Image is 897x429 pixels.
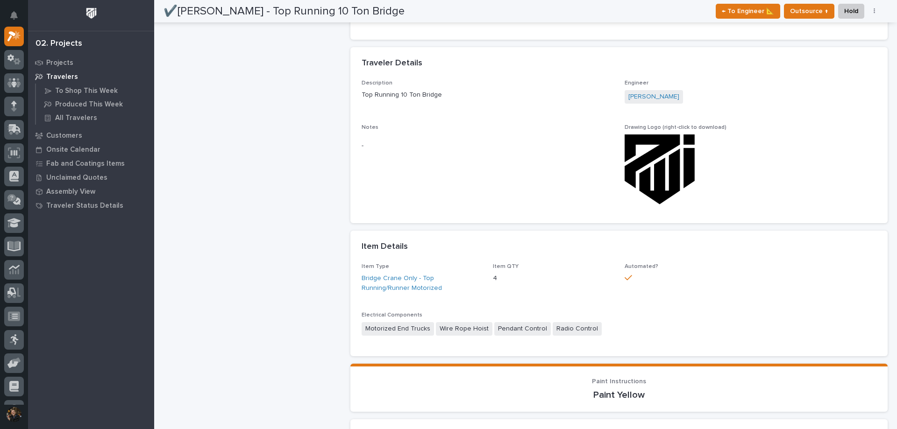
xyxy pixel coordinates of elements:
span: Drawing Logo (right-click to download) [625,125,726,130]
p: To Shop This Week [55,87,118,95]
span: ← To Engineer 📐 [722,6,774,17]
span: Outsource ↑ [790,6,828,17]
span: Wire Rope Hoist [436,322,492,336]
a: Traveler Status Details [28,198,154,212]
p: Unclaimed Quotes [46,174,107,182]
a: Assembly View [28,184,154,198]
span: Notes [362,125,378,130]
p: Travelers [46,73,78,81]
span: Hold [844,6,858,17]
p: Traveler Status Details [46,202,123,210]
button: Notifications [4,6,24,25]
img: jsh2C_vbly1VxehTUsr7tuqGD3Vn1YcVbQfy_k9T5qs [625,134,695,204]
div: Notifications [12,11,24,26]
h2: Item Details [362,242,408,252]
span: Item QTY [493,264,519,269]
span: Automated? [625,264,658,269]
a: To Shop This Week [36,84,154,97]
a: Produced This Week [36,98,154,111]
button: Outsource ↑ [784,4,834,19]
p: Produced This Week [55,100,123,109]
button: Hold [838,4,864,19]
span: Item Type [362,264,389,269]
div: 02. Projects [36,39,82,49]
p: Customers [46,132,82,140]
a: Projects [28,56,154,70]
a: Customers [28,128,154,142]
span: Electrical Components [362,312,422,318]
a: Fab and Coatings Items [28,156,154,170]
span: Pendant Control [494,322,551,336]
p: Top Running 10 Ton Bridge [362,90,613,100]
a: All Travelers [36,111,154,124]
span: Radio Control [553,322,602,336]
button: users-avatar [4,405,24,424]
p: Assembly View [46,188,95,196]
span: Description [362,80,392,86]
span: Paint Instructions [592,378,646,385]
img: Workspace Logo [83,5,100,22]
p: Paint Yellow [362,389,877,401]
p: - [362,141,613,151]
p: All Travelers [55,114,97,122]
button: ← To Engineer 📐 [716,4,780,19]
a: Bridge Crane Only - Top Running/Runner Motorized [362,274,482,293]
a: [PERSON_NAME] [628,92,679,102]
span: Engineer [625,80,648,86]
span: Motorized End Trucks [362,322,434,336]
h2: Traveler Details [362,58,422,69]
a: Travelers [28,70,154,84]
h2: ✔️[PERSON_NAME] - Top Running 10 Ton Bridge [164,5,405,18]
a: Onsite Calendar [28,142,154,156]
p: Fab and Coatings Items [46,160,125,168]
p: 4 [493,274,613,283]
p: Onsite Calendar [46,146,100,154]
p: Projects [46,59,73,67]
a: Unclaimed Quotes [28,170,154,184]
